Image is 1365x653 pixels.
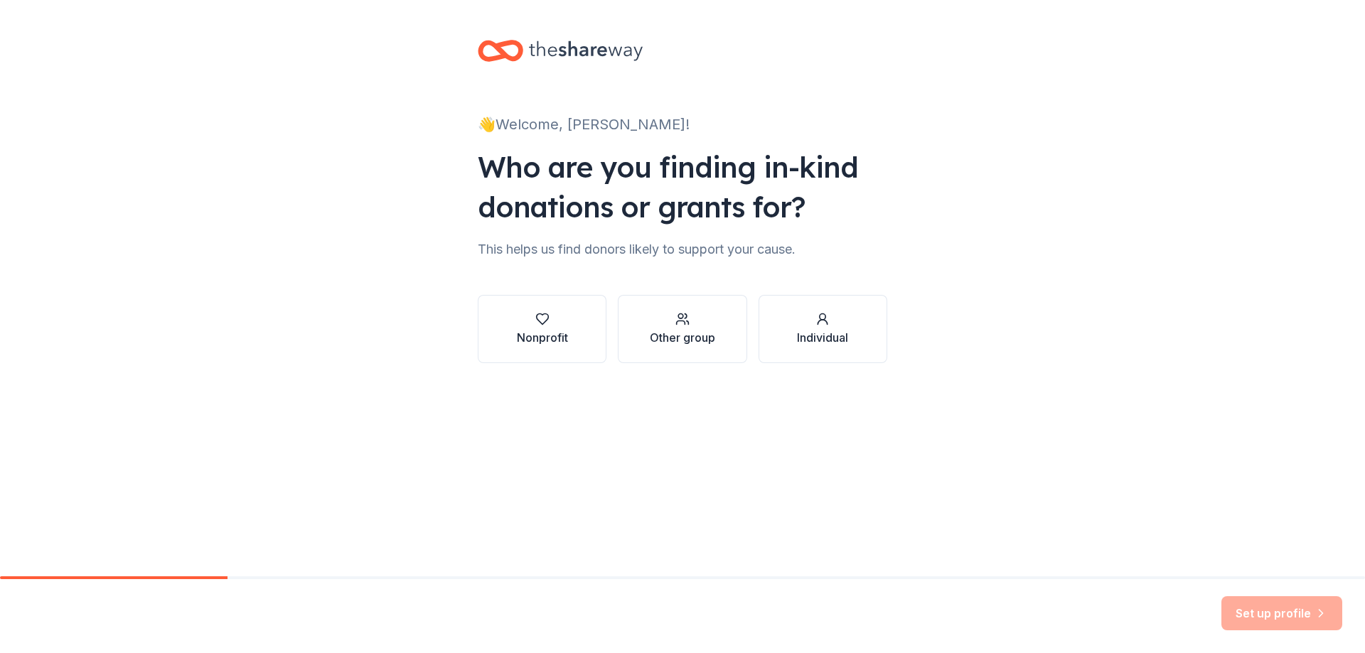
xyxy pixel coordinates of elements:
div: Nonprofit [517,329,568,346]
div: Who are you finding in-kind donations or grants for? [478,147,887,227]
button: Other group [618,295,746,363]
div: 👋 Welcome, [PERSON_NAME]! [478,113,887,136]
button: Nonprofit [478,295,606,363]
div: Other group [650,329,715,346]
div: Individual [797,329,848,346]
div: This helps us find donors likely to support your cause. [478,238,887,261]
button: Individual [759,295,887,363]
